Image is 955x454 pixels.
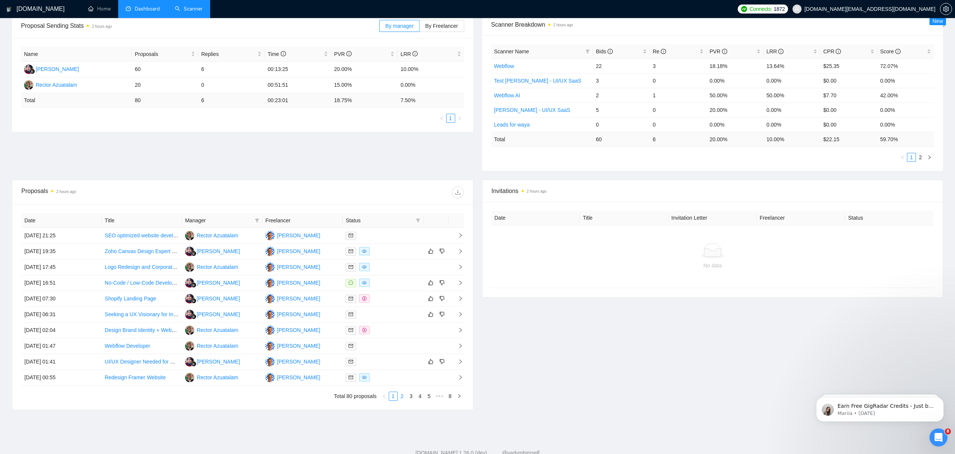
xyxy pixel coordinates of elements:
a: RARector Azuatalam [185,232,238,238]
div: [PERSON_NAME] [197,279,240,287]
li: 1 [446,114,455,123]
td: 20 [132,77,198,93]
td: 6 [198,93,265,108]
div: [PERSON_NAME] [277,294,320,303]
td: Total [491,132,593,146]
span: info-circle [346,51,352,56]
span: mail [349,375,353,380]
span: Invitations [492,186,934,196]
th: Freelancer [757,211,845,225]
span: Scanner Breakdown [491,20,934,29]
span: like [428,311,433,317]
td: 5 [593,103,650,117]
span: right [457,116,462,121]
span: right [457,394,462,398]
td: 0.00% [877,117,934,132]
td: 20.00% [707,103,764,117]
img: IZ [265,247,275,256]
span: mail [349,233,353,238]
button: dislike [438,278,447,287]
span: eye [362,281,367,285]
span: right [927,155,932,160]
span: download [452,189,463,195]
span: mail [349,265,353,269]
td: [DATE] 21:25 [21,228,102,244]
span: user [794,6,800,12]
span: Dashboard [135,6,160,12]
span: like [428,296,433,302]
iframe: Intercom live chat [929,428,947,446]
time: 2 hours ago [553,23,573,27]
span: right [452,264,463,270]
span: By manager [385,23,414,29]
td: 3 [593,73,650,88]
button: right [455,392,464,401]
span: like [428,359,433,365]
td: 6 [198,62,265,77]
span: message [349,281,353,285]
td: [DATE] 17:45 [21,259,102,275]
th: Name [21,47,132,62]
time: 2 hours ago [92,24,112,29]
span: filter [584,46,591,57]
span: mail [349,359,353,364]
th: Title [580,211,668,225]
button: like [426,294,435,303]
td: 2 [593,88,650,103]
span: right [452,233,463,238]
td: Logo Redesign and Corporate Profile Design [102,259,182,275]
td: 50.00% [707,88,764,103]
a: IZ[PERSON_NAME] [265,327,320,333]
th: Manager [182,213,262,228]
img: RA [185,262,194,272]
td: 13.64% [764,59,821,73]
a: RARector Azuatalam [185,264,238,270]
button: left [437,114,446,123]
th: Replies [198,47,265,62]
td: 0.00% [764,73,821,88]
a: IZ[PERSON_NAME] [265,279,320,285]
div: [PERSON_NAME] [277,326,320,334]
td: SEO optimized website development [102,228,182,244]
span: like [428,248,433,254]
div: [PERSON_NAME] [197,357,240,366]
a: Shopify Landing Page [105,296,156,302]
a: RH[PERSON_NAME] [185,248,240,254]
a: Seeking a UX Visionary for Innovative Design Projects [105,311,231,317]
td: 0.00% [764,103,821,117]
span: filter [414,215,422,226]
span: Connects: [749,5,772,13]
a: Test [PERSON_NAME] - UI/UX SaaS [494,78,582,84]
div: [PERSON_NAME] [277,342,320,350]
img: gigradar-bm.png [191,361,196,367]
div: [PERSON_NAME] [277,247,320,255]
span: info-circle [895,49,901,54]
td: 72.07% [877,59,934,73]
img: Profile image for Mariia [17,23,29,35]
th: Invitation Letter [668,211,757,225]
a: 4 [416,392,424,400]
span: filter [253,215,261,226]
a: RARector Azuatalam [185,374,238,380]
span: By Freelancer [425,23,458,29]
td: $7.70 [820,88,877,103]
a: RARector Azuatalam [185,327,238,333]
div: Rector Azuatalam [197,342,238,350]
a: Webflow Developer [105,343,150,349]
a: 8 [446,392,454,400]
td: 0 [593,117,650,132]
li: 1 [907,153,916,162]
span: PVR [710,48,727,54]
a: Leads for waya [494,122,530,128]
td: 42.00% [877,88,934,103]
li: 8 [446,392,455,401]
img: IZ [265,278,275,288]
img: gigradar-bm.png [191,251,196,256]
div: [PERSON_NAME] [277,279,320,287]
span: like [428,280,433,286]
td: [DATE] 07:30 [21,291,102,307]
button: right [925,153,934,162]
img: RH [185,247,194,256]
a: homeHome [88,6,111,12]
th: Date [492,211,580,225]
